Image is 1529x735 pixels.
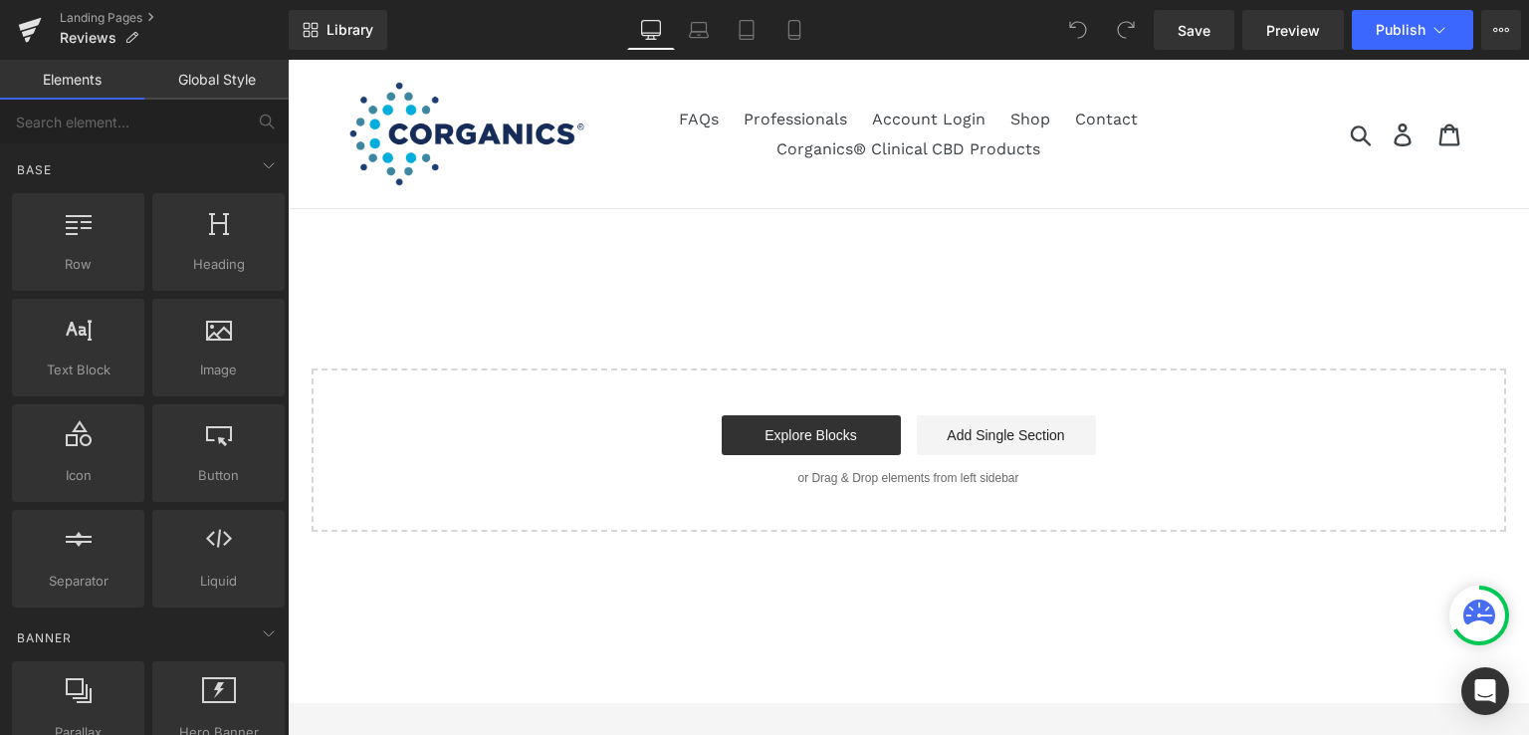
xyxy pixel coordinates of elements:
[18,465,138,486] span: Icon
[574,45,708,75] a: Account Login
[18,360,138,380] span: Text Block
[777,45,860,75] a: Contact
[158,254,279,275] span: Heading
[1106,10,1146,50] button: Redo
[18,571,138,592] span: Separator
[434,356,613,395] a: Explore Blocks
[15,628,74,647] span: Banner
[144,60,289,100] a: Global Style
[15,160,54,179] span: Base
[56,411,1187,425] p: or Drag & Drop elements from left sidebar
[1376,22,1425,38] span: Publish
[158,465,279,486] span: Button
[446,45,569,75] a: Professionals
[675,10,723,50] a: Laptop
[1481,10,1521,50] button: More
[770,10,818,50] a: Mobile
[1352,10,1473,50] button: Publish
[158,360,279,380] span: Image
[158,571,279,592] span: Liquid
[787,50,850,70] span: Contact
[627,10,675,50] a: Desktop
[456,50,559,70] span: Professionals
[713,45,772,75] a: Shop
[381,45,441,75] a: FAQs
[1178,20,1210,41] span: Save
[327,21,373,39] span: Library
[479,75,763,105] a: Corganics® Clinical CBD Products
[629,356,808,395] a: Add Single Section
[391,50,431,70] span: FAQs
[1058,10,1098,50] button: Undo
[55,15,304,133] img: Corganics
[489,80,753,100] span: Corganics® Clinical CBD Products
[1461,667,1509,715] div: Open Intercom Messenger
[18,254,138,275] span: Row
[60,30,116,46] span: Reviews
[289,10,387,50] a: New Library
[584,50,698,70] span: Account Login
[60,10,289,26] a: Landing Pages
[723,10,770,50] a: Tablet
[1242,10,1344,50] a: Preview
[1266,20,1320,41] span: Preview
[723,50,763,70] span: Shop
